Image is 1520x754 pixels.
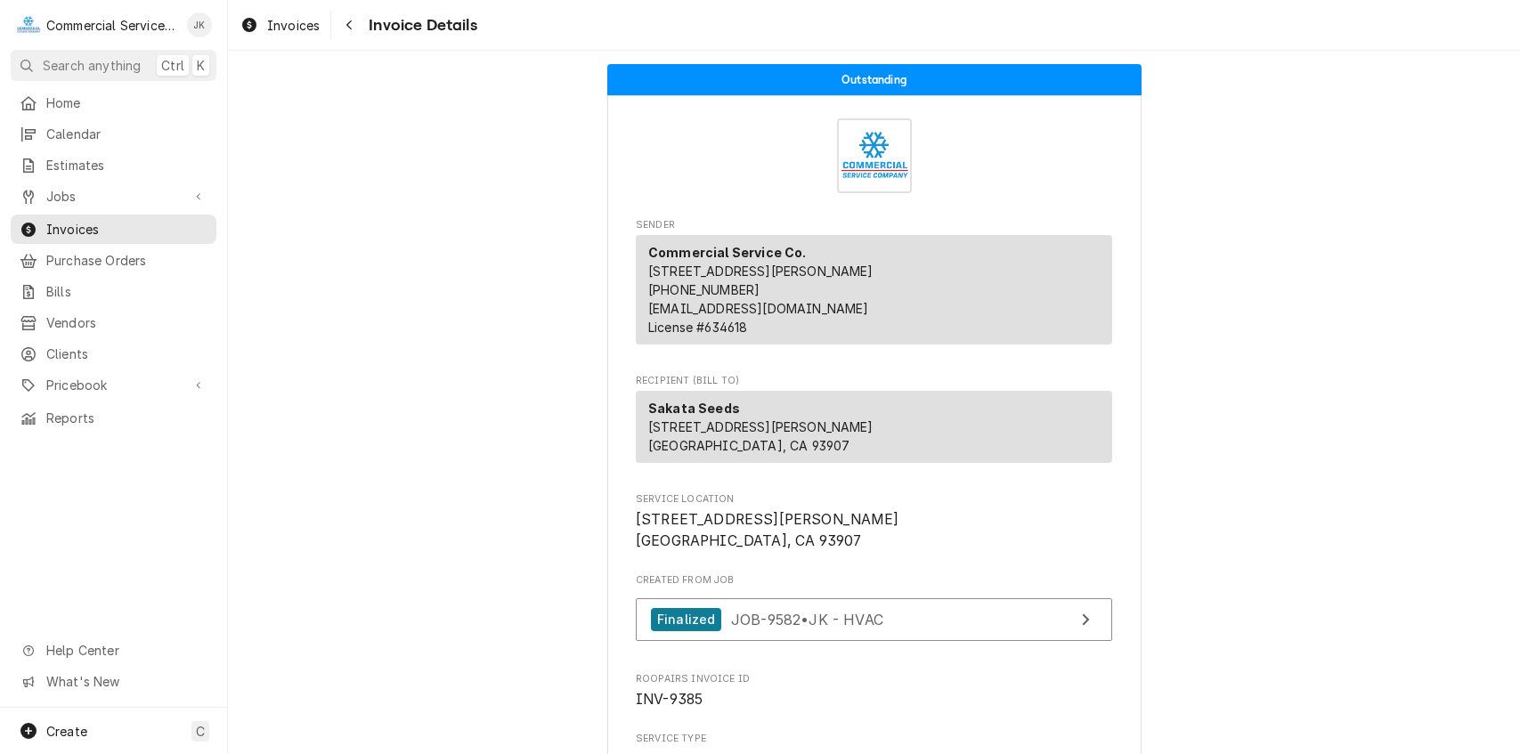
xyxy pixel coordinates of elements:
[46,220,207,239] span: Invoices
[46,345,207,363] span: Clients
[46,16,177,35] div: Commercial Service Co.
[636,235,1112,352] div: Sender
[636,509,1112,551] span: Service Location
[648,263,874,279] span: [STREET_ADDRESS][PERSON_NAME]
[46,187,181,206] span: Jobs
[11,215,216,244] a: Invoices
[648,320,747,335] span: License # 634618
[648,301,868,316] a: [EMAIL_ADDRESS][DOMAIN_NAME]
[11,50,216,81] button: Search anythingCtrlK
[16,12,41,37] div: C
[636,598,1112,642] a: View Job
[636,732,1112,746] span: Service Type
[11,88,216,118] a: Home
[196,722,205,741] span: C
[731,610,883,628] span: JOB-9582 • JK - HVAC
[636,391,1112,470] div: Recipient (Bill To)
[11,636,216,665] a: Go to Help Center
[11,246,216,275] a: Purchase Orders
[648,282,760,297] a: [PHONE_NUMBER]
[636,235,1112,345] div: Sender
[651,608,721,632] div: Finalized
[648,401,740,416] strong: Sakata Seeds
[46,93,207,112] span: Home
[46,409,207,427] span: Reports
[636,511,899,549] span: [STREET_ADDRESS][PERSON_NAME] [GEOGRAPHIC_DATA], CA 93907
[46,125,207,143] span: Calendar
[11,308,216,337] a: Vendors
[11,119,216,149] a: Calendar
[636,573,1112,588] span: Created From Job
[46,251,207,270] span: Purchase Orders
[267,16,320,35] span: Invoices
[16,12,41,37] div: Commercial Service Co.'s Avatar
[11,339,216,369] a: Clients
[11,182,216,211] a: Go to Jobs
[607,64,1142,95] div: Status
[11,403,216,433] a: Reports
[11,277,216,306] a: Bills
[46,156,207,174] span: Estimates
[636,689,1112,710] span: Roopairs Invoice ID
[46,672,206,691] span: What's New
[636,691,703,708] span: INV-9385
[46,641,206,660] span: Help Center
[46,313,207,332] span: Vendors
[636,672,1112,686] span: Roopairs Invoice ID
[636,573,1112,650] div: Created From Job
[837,118,912,193] img: Logo
[636,374,1112,388] span: Recipient (Bill To)
[636,374,1112,471] div: Invoice Recipient
[636,492,1112,507] span: Service Location
[46,376,181,394] span: Pricebook
[187,12,212,37] div: John Key's Avatar
[11,150,216,180] a: Estimates
[636,218,1112,232] span: Sender
[46,282,207,301] span: Bills
[636,391,1112,463] div: Recipient (Bill To)
[197,56,205,75] span: K
[841,74,906,85] span: Outstanding
[636,492,1112,552] div: Service Location
[11,370,216,400] a: Go to Pricebook
[187,12,212,37] div: JK
[11,667,216,696] a: Go to What's New
[648,419,874,453] span: [STREET_ADDRESS][PERSON_NAME] [GEOGRAPHIC_DATA], CA 93907
[636,218,1112,353] div: Invoice Sender
[648,245,807,260] strong: Commercial Service Co.
[46,724,87,739] span: Create
[161,56,184,75] span: Ctrl
[335,11,363,39] button: Navigate back
[363,13,476,37] span: Invoice Details
[43,56,141,75] span: Search anything
[233,11,327,40] a: Invoices
[636,672,1112,710] div: Roopairs Invoice ID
